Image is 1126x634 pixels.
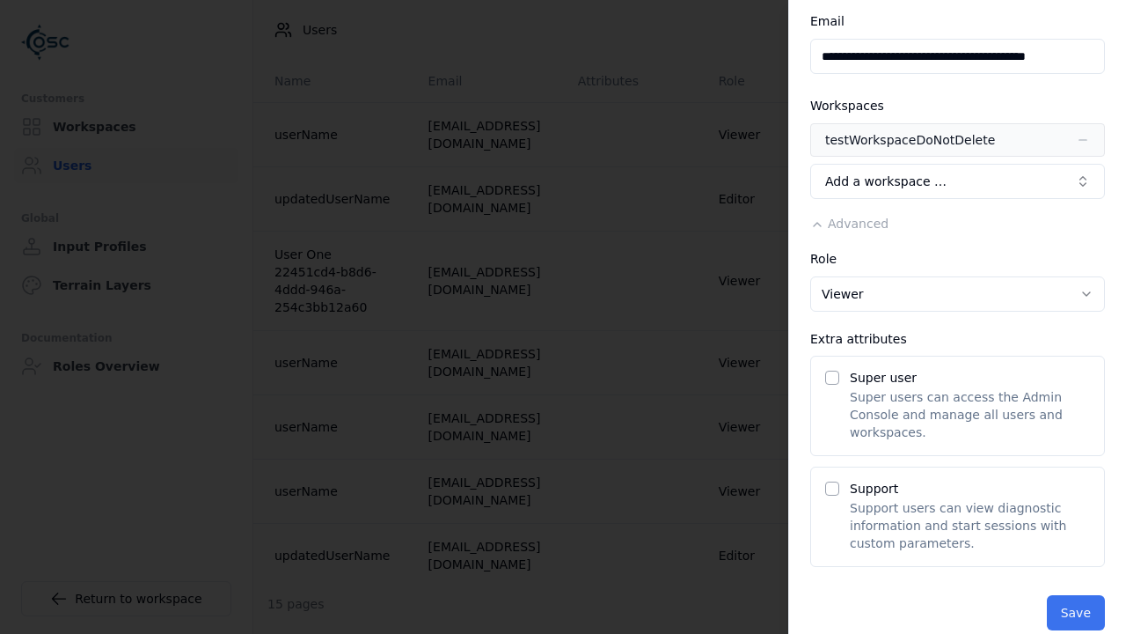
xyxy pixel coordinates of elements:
[810,333,1105,345] div: Extra attributes
[810,215,888,232] button: Advanced
[850,499,1090,552] p: Support users can view diagnostic information and start sessions with custom parameters.
[810,14,844,28] label: Email
[850,371,917,385] label: Super user
[810,252,837,266] label: Role
[825,131,995,149] div: testWorkspaceDoNotDelete
[828,217,888,231] span: Advanced
[810,99,884,113] label: Workspaces
[1047,595,1105,630] button: Save
[850,482,898,496] label: Support
[850,388,1090,441] p: Super users can access the Admin Console and manage all users and workspaces.
[825,173,947,190] span: Add a workspace …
